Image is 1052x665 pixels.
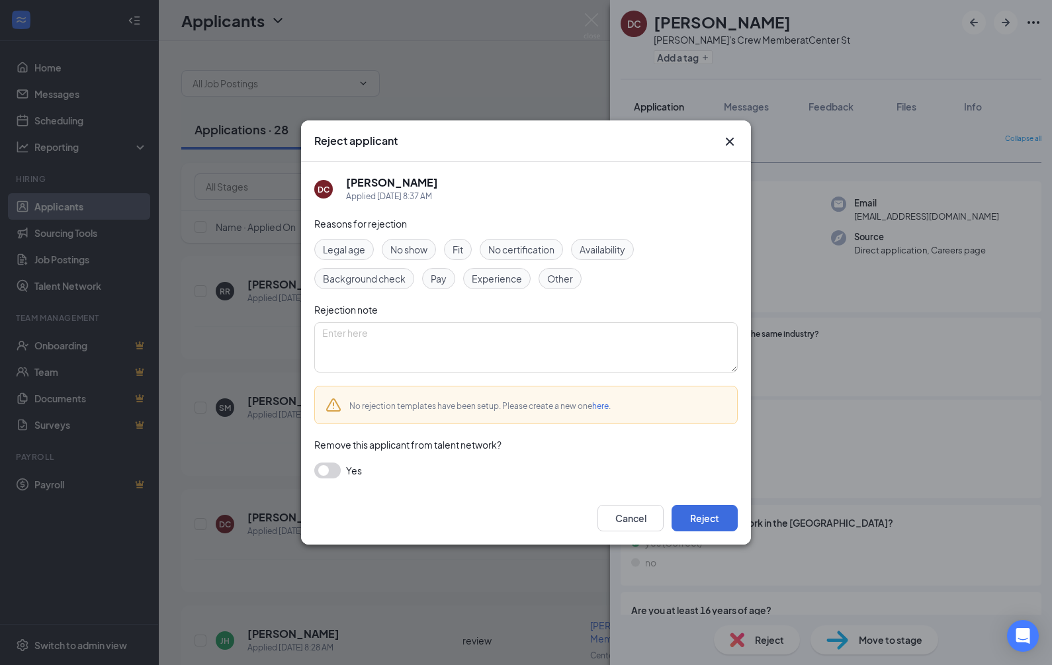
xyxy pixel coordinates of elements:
[722,134,738,150] button: Close
[580,242,625,257] span: Availability
[672,505,738,531] button: Reject
[326,397,341,413] svg: Warning
[318,184,329,195] div: DC
[323,242,365,257] span: Legal age
[314,134,398,148] h3: Reject applicant
[453,242,463,257] span: Fit
[431,271,447,286] span: Pay
[346,463,362,478] span: Yes
[592,401,609,411] a: here
[547,271,573,286] span: Other
[1007,620,1039,652] div: Open Intercom Messenger
[314,218,407,230] span: Reasons for rejection
[314,439,502,451] span: Remove this applicant from talent network?
[346,175,438,190] h5: [PERSON_NAME]
[346,190,438,203] div: Applied [DATE] 8:37 AM
[488,242,554,257] span: No certification
[390,242,427,257] span: No show
[314,304,378,316] span: Rejection note
[597,505,664,531] button: Cancel
[472,271,522,286] span: Experience
[323,271,406,286] span: Background check
[349,401,611,411] span: No rejection templates have been setup. Please create a new one .
[722,134,738,150] svg: Cross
